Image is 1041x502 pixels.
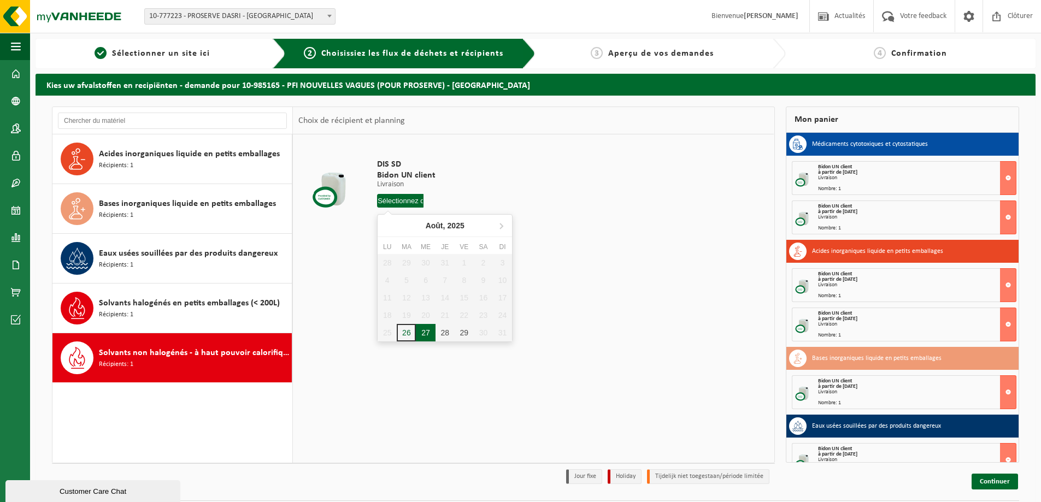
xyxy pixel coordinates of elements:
input: Chercher du matériel [58,113,287,129]
div: 26 [397,324,416,341]
span: 3 [591,47,603,59]
div: Ma [397,241,416,252]
h2: Kies uw afvalstoffen en recipiënten - demande pour 10-985165 - PFI NOUVELLES VAGUES (POUR PROSERV... [36,74,1036,95]
div: Mon panier [786,107,1020,133]
span: Bidon UN client [818,310,852,316]
button: Solvants non halogénés - à haut pouvoir calorifique en petits emballages (<200L) Récipients: 1 [52,333,292,382]
span: Eaux usées souillées par des produits dangereux [99,247,278,260]
button: Bases inorganiques liquide en petits emballages Récipients: 1 [52,184,292,234]
input: Sélectionnez date [377,194,424,208]
span: Bidon UN client [818,378,852,384]
strong: [PERSON_NAME] [744,12,798,20]
h3: Médicaments cytotoxiques et cytostatiques [812,135,928,153]
span: Bidon UN client [818,271,852,277]
span: Récipients: 1 [99,310,133,320]
span: Récipients: 1 [99,359,133,370]
li: Holiday [608,469,642,484]
iframe: chat widget [5,478,183,502]
span: Bidon UN client [818,164,852,170]
div: Août, [421,217,469,234]
span: 10-777223 - PROSERVE DASRI - PARIS 12EME ARRONDISSEMENT [145,9,335,24]
span: Bases inorganiques liquide en petits emballages [99,197,276,210]
div: Choix de récipient et planning [293,107,410,134]
div: 27 [416,324,435,341]
div: Livraison [818,175,1016,181]
h3: Eaux usées souillées par des produits dangereux [812,417,941,435]
div: Di [493,241,512,252]
div: Je [436,241,455,252]
span: Récipients: 1 [99,260,133,270]
div: Livraison [818,389,1016,395]
i: 2025 [448,222,464,229]
div: Livraison [818,282,1016,288]
div: Nombre: 1 [818,226,1016,231]
strong: à partir de [DATE] [818,169,857,175]
div: Nombre: 1 [818,186,1016,192]
span: Acides inorganiques liquide en petits emballages [99,147,280,161]
div: Nombre: 1 [818,293,1016,299]
span: Solvants halogénés en petits emballages (< 200L) [99,297,280,310]
a: 1Sélectionner un site ici [41,47,264,60]
li: Jour fixe [566,469,602,484]
div: Livraison [818,457,1016,463]
span: DIS SD [377,159,470,170]
p: Livraison [377,181,470,188]
span: 4 [874,47,886,59]
button: Solvants halogénés en petits emballages (< 200L) Récipients: 1 [52,284,292,333]
div: Ve [455,241,474,252]
a: Continuer [972,474,1018,489]
h3: Bases inorganiques liquide en petits emballages [812,350,942,367]
button: Eaux usées souillées par des produits dangereux Récipients: 1 [52,234,292,284]
span: Choisissiez les flux de déchets et récipients [321,49,503,58]
strong: à partir de [DATE] [818,209,857,215]
div: 29 [455,324,474,341]
div: 28 [436,324,455,341]
h3: Acides inorganiques liquide en petits emballages [812,243,943,260]
div: Sa [474,241,493,252]
div: Livraison [818,322,1016,327]
div: Me [416,241,435,252]
li: Tijdelijk niet toegestaan/période limitée [647,469,769,484]
strong: à partir de [DATE] [818,316,857,322]
strong: à partir de [DATE] [818,451,857,457]
span: Sélectionner un site ici [112,49,210,58]
span: Solvants non halogénés - à haut pouvoir calorifique en petits emballages (<200L) [99,346,289,359]
span: 2 [304,47,316,59]
span: Bidon UN client [377,170,470,181]
span: Bidon UN client [818,203,852,209]
span: Récipients: 1 [99,210,133,221]
div: Nombre: 1 [818,333,1016,338]
span: Confirmation [891,49,947,58]
div: Nombre: 1 [818,400,1016,406]
button: Acides inorganiques liquide en petits emballages Récipients: 1 [52,134,292,184]
span: 10-777223 - PROSERVE DASRI - PARIS 12EME ARRONDISSEMENT [144,8,336,25]
span: Aperçu de vos demandes [608,49,714,58]
div: Lu [378,241,397,252]
span: Récipients: 1 [99,161,133,171]
span: 1 [95,47,107,59]
strong: à partir de [DATE] [818,276,857,282]
span: Bidon UN client [818,446,852,452]
div: Livraison [818,215,1016,220]
strong: à partir de [DATE] [818,383,857,389]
